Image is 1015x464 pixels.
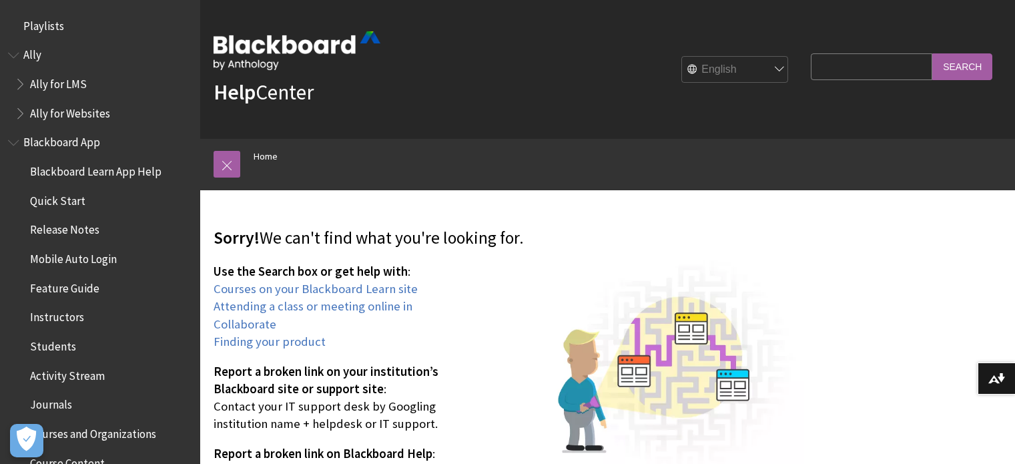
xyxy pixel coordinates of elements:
[214,226,804,250] p: We can't find what you're looking for.
[254,148,278,165] a: Home
[30,306,84,324] span: Instructors
[8,15,192,37] nav: Book outline for Playlists
[214,263,804,351] p: :
[214,79,256,105] strong: Help
[8,44,192,125] nav: Book outline for Anthology Ally Help
[932,53,992,79] input: Search
[23,44,41,62] span: Ally
[214,227,260,248] span: Sorry!
[30,335,76,353] span: Students
[214,264,408,279] span: Use the Search box or get help with
[214,446,432,461] span: Report a broken link on Blackboard Help
[214,334,326,350] a: Finding your product
[30,73,87,91] span: Ally for LMS
[30,190,85,208] span: Quick Start
[30,102,110,120] span: Ally for Websites
[30,365,105,383] span: Activity Stream
[214,364,438,397] span: Report a broken link on your institution’s Blackboard site or support site
[214,79,314,105] a: HelpCenter
[30,248,117,266] span: Mobile Auto Login
[682,57,789,83] select: Site Language Selector
[214,281,418,297] a: Courses on your Blackboard Learn site
[30,277,99,295] span: Feature Guide
[214,363,804,433] p: : Contact your IT support desk by Googling institution name + helpdesk or IT support.
[30,394,72,412] span: Journals
[30,219,99,237] span: Release Notes
[23,15,64,33] span: Playlists
[23,132,100,150] span: Blackboard App
[214,31,380,70] img: Blackboard by Anthology
[30,423,156,441] span: Courses and Organizations
[214,298,412,332] a: Attending a class or meeting online in Collaborate
[10,424,43,457] button: Abrir preferencias
[30,160,161,178] span: Blackboard Learn App Help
